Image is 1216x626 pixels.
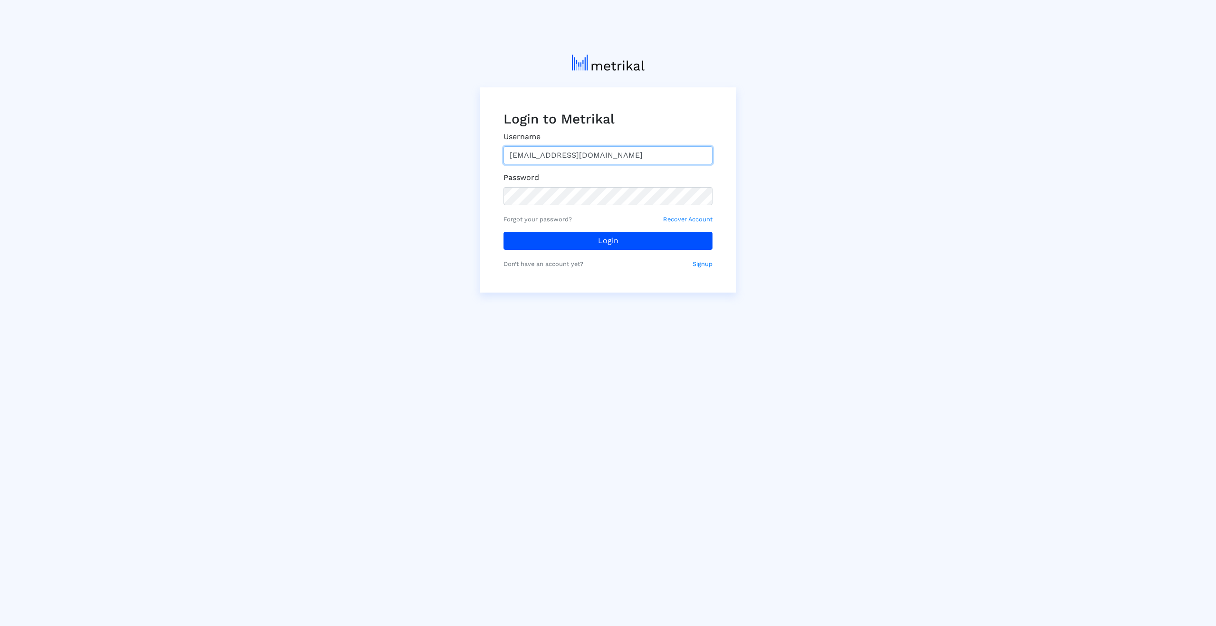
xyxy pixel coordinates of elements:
[503,232,712,250] button: Login
[693,259,712,268] small: Signup
[503,111,712,127] h3: Login to Metrikal
[572,55,645,71] img: metrical-logo-light.png
[503,215,572,224] small: Forgot your password?
[663,215,712,224] small: Recover Account
[503,172,539,183] label: Password
[503,259,583,268] small: Don’t have an account yet?
[503,131,541,142] label: Username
